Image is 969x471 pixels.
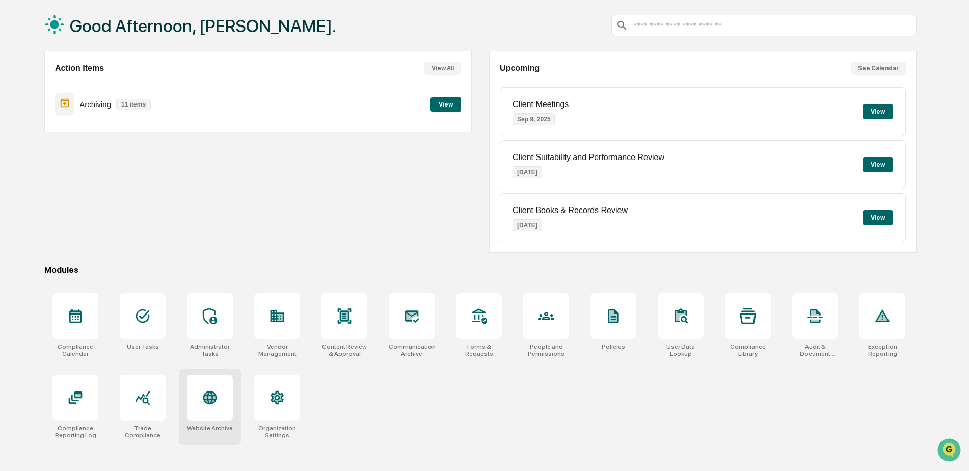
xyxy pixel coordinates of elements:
[120,425,166,439] div: Trade Compliance
[72,252,123,260] a: Powered byPylon
[936,437,964,465] iframe: Open customer support
[55,64,104,73] h2: Action Items
[143,139,164,147] span: [DATE]
[158,111,185,123] button: See all
[52,425,98,439] div: Compliance Reporting Log
[52,343,98,357] div: Compliance Calendar
[500,64,540,73] h2: Upcoming
[513,166,542,178] p: [DATE]
[792,343,838,357] div: Audit & Document Logs
[127,343,159,350] div: User Tasks
[851,62,906,75] button: See Calendar
[116,99,151,110] p: 11 items
[26,46,168,57] input: Clear
[6,224,68,242] a: 🔎Data Lookup
[424,62,461,75] button: View All
[70,204,130,223] a: 🗄️Attestations
[70,16,336,36] h1: Good Afternoon, [PERSON_NAME].
[44,265,917,275] div: Modules
[863,210,893,225] button: View
[137,139,141,147] span: •
[10,129,26,145] img: Steve.Lennart
[10,229,18,237] div: 🔎
[46,88,140,96] div: We're available if you need us!
[32,139,135,147] span: [PERSON_NAME].[PERSON_NAME]
[6,204,70,223] a: 🖐️Preclearance
[321,343,367,357] div: Content Review & Approval
[20,228,64,238] span: Data Lookup
[74,210,82,218] div: 🗄️
[523,343,569,357] div: People and Permissions
[173,81,185,93] button: Start new chat
[20,167,29,175] img: 1746055101610-c473b297-6a78-478c-a979-82029cc54cd1
[10,113,68,121] div: Past conversations
[10,156,26,173] img: Jack Rasmussen
[456,343,502,357] div: Forms & Requests
[21,78,40,96] img: 8933085812038_c878075ebb4cc5468115_72.jpg
[10,210,18,218] div: 🖐️
[430,97,461,112] button: View
[20,208,66,219] span: Preclearance
[863,157,893,172] button: View
[513,100,569,109] p: Client Meetings
[85,166,88,174] span: •
[725,343,771,357] div: Compliance Library
[859,343,905,357] div: Exception Reporting
[602,343,625,350] div: Policies
[10,21,185,38] p: How can we help?
[513,153,664,162] p: Client Suitability and Performance Review
[430,99,461,109] a: View
[101,253,123,260] span: Pylon
[658,343,704,357] div: User Data Lookup
[10,78,29,96] img: 1746055101610-c473b297-6a78-478c-a979-82029cc54cd1
[254,343,300,357] div: Vendor Management
[79,100,111,109] p: Archiving
[187,425,233,432] div: Website Archive
[513,206,628,215] p: Client Books & Records Review
[863,104,893,119] button: View
[254,425,300,439] div: Organization Settings
[84,208,126,219] span: Attestations
[513,113,555,125] p: Sep 9, 2025
[513,219,542,231] p: [DATE]
[32,166,83,174] span: [PERSON_NAME]
[389,343,435,357] div: Communications Archive
[90,166,111,174] span: [DATE]
[187,343,233,357] div: Administrator Tasks
[46,78,167,88] div: Start new chat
